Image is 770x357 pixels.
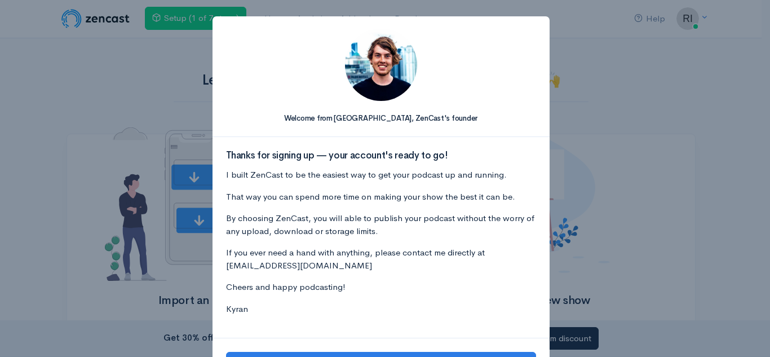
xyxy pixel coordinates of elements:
[226,281,536,294] p: Cheers and happy podcasting!
[226,212,536,237] p: By choosing ZenCast, you will able to publish your podcast without the worry of any upload, downl...
[732,319,759,346] iframe: gist-messenger-bubble-iframe
[226,246,536,272] p: If you ever need a hand with anything, please contact me directly at [EMAIL_ADDRESS][DOMAIN_NAME]
[226,191,536,204] p: That way you can spend more time on making your show the best it can be.
[226,169,536,182] p: I built ZenCast to be the easiest way to get your podcast up and running.
[226,151,536,161] h3: Thanks for signing up — your account's ready to go!
[226,114,536,122] h5: Welcome from [GEOGRAPHIC_DATA], ZenCast's founder
[226,303,536,316] p: Kyran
